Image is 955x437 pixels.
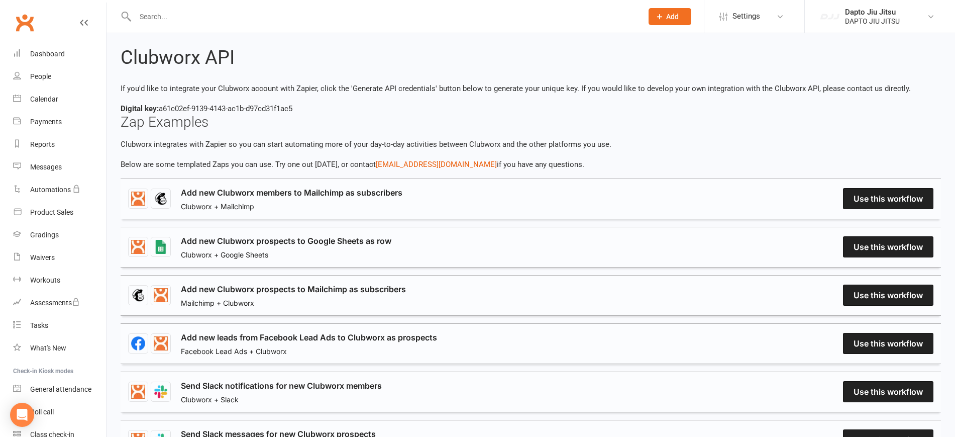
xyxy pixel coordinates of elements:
[13,133,106,156] a: Reports
[13,292,106,314] a: Assessments
[13,246,106,269] a: Waivers
[13,201,106,224] a: Product Sales
[13,337,106,360] a: What's New
[121,47,235,68] h2: Clubworx API
[845,8,900,17] div: Dapto Jiu Jitsu
[30,186,71,194] div: Automations
[13,401,106,423] a: Roll call
[10,403,34,427] div: Open Intercom Messenger
[121,158,941,170] p: Below are some templated Zaps you can use. Try one out [DATE], or contact if you have any questions.
[13,43,106,65] a: Dashboard
[30,140,55,148] div: Reports
[121,115,941,130] h3: Zap Examples
[30,408,54,416] div: Roll call
[649,8,691,25] button: Add
[13,314,106,337] a: Tasks
[12,10,37,35] a: Clubworx
[132,10,635,24] input: Search...
[845,17,900,26] div: DAPTO JIU JITSU
[30,95,58,103] div: Calendar
[13,65,106,88] a: People
[121,82,941,95] p: If you'd like to integrate your Clubworx account with Zapier, click the 'Generate API credentials...
[666,13,679,21] span: Add
[121,138,941,150] p: Clubworx integrates with Zapier so you can start automating more of your day-to-day activities be...
[13,378,106,401] a: General attendance kiosk mode
[13,88,106,111] a: Calendar
[30,163,62,171] div: Messages
[30,385,91,393] div: General attendance
[820,7,840,27] img: thumb_image1723000370.png
[13,111,106,133] a: Payments
[30,299,80,307] div: Assessments
[13,269,106,292] a: Workouts
[13,156,106,179] a: Messages
[121,104,159,113] strong: Digital key:
[732,5,760,28] span: Settings
[121,103,941,115] div: a61c02ef-9139-4143-ac1b-d97cd31f1ac5
[30,276,60,284] div: Workouts
[30,208,73,216] div: Product Sales
[376,160,497,169] a: [EMAIL_ADDRESS][DOMAIN_NAME]
[30,72,51,80] div: People
[30,118,62,126] div: Payments
[30,321,48,329] div: Tasks
[30,344,66,352] div: What's New
[13,179,106,201] a: Automations
[13,224,106,246] a: Gradings
[30,231,59,239] div: Gradings
[30,50,65,58] div: Dashboard
[30,253,55,261] div: Waivers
